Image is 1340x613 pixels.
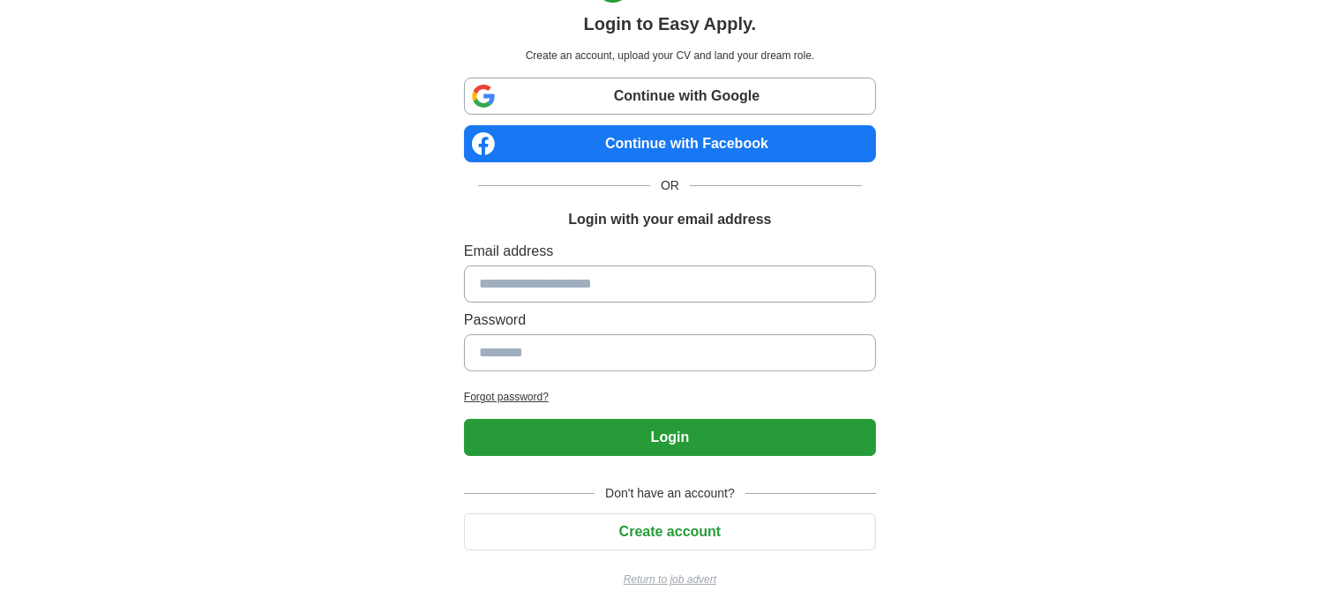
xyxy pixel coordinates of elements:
label: Email address [464,241,876,262]
label: Password [464,310,876,331]
p: Create an account, upload your CV and land your dream role. [468,48,872,64]
h1: Login with your email address [568,209,771,230]
a: Forgot password? [464,389,876,405]
a: Create account [464,524,876,539]
a: Continue with Facebook [464,125,876,162]
a: Continue with Google [464,78,876,115]
span: OR [650,176,690,195]
button: Login [464,419,876,456]
h1: Login to Easy Apply. [584,11,757,37]
button: Create account [464,513,876,550]
a: Return to job advert [464,572,876,587]
span: Don't have an account? [595,484,745,503]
